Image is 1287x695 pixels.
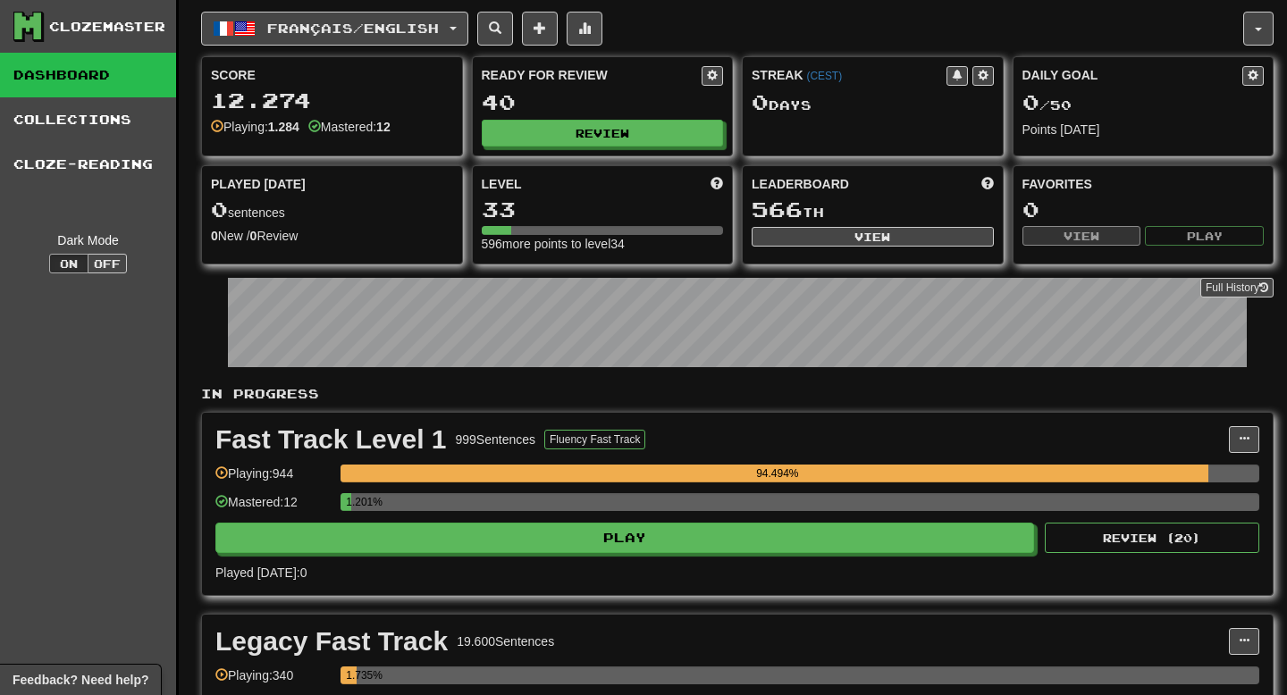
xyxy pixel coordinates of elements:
[13,671,148,689] span: Open feedback widget
[346,493,351,511] div: 1.201%
[752,227,994,247] button: View
[806,70,842,82] a: (CEST)
[211,118,299,136] div: Playing:
[1022,97,1072,113] span: / 50
[752,89,769,114] span: 0
[211,197,228,222] span: 0
[522,12,558,46] button: Add sentence to collection
[211,175,306,193] span: Played [DATE]
[346,465,1208,482] div: 94.494%
[752,175,849,193] span: Leaderboard
[215,565,307,580] span: Played [DATE]: 0
[215,493,332,523] div: Mastered: 12
[981,175,994,193] span: This week in points, UTC
[201,12,468,46] button: Français/English
[1022,226,1141,246] button: View
[544,430,645,449] button: Fluency Fast Track
[215,523,1034,553] button: Play
[346,666,357,684] div: 1.735%
[215,426,447,453] div: Fast Track Level 1
[567,12,602,46] button: More stats
[752,198,994,222] div: th
[1045,523,1259,553] button: Review (20)
[482,120,724,147] button: Review
[1022,198,1265,221] div: 0
[215,465,332,494] div: Playing: 944
[1200,278,1274,297] a: Full History
[477,12,513,46] button: Search sentences
[268,120,299,134] strong: 1.284
[1022,89,1039,114] span: 0
[752,91,994,114] div: Day s
[211,198,453,222] div: sentences
[88,254,127,273] button: Off
[13,231,163,249] div: Dark Mode
[1022,175,1265,193] div: Favorites
[456,431,536,448] div: 999 Sentences
[215,628,448,655] div: Legacy Fast Track
[711,175,723,193] span: Score more points to level up
[482,66,702,84] div: Ready for Review
[211,229,218,243] strong: 0
[211,66,453,84] div: Score
[250,229,257,243] strong: 0
[201,385,1274,403] p: In Progress
[308,118,391,136] div: Mastered:
[49,254,88,273] button: On
[267,21,439,36] span: Français / English
[482,91,724,113] div: 40
[49,18,165,36] div: Clozemaster
[457,632,554,650] div: 19.600 Sentences
[482,198,724,221] div: 33
[211,89,453,112] div: 12.274
[211,227,453,245] div: New / Review
[482,175,522,193] span: Level
[752,197,803,222] span: 566
[1145,226,1264,246] button: Play
[752,66,946,84] div: Streak
[376,120,391,134] strong: 12
[482,235,724,253] div: 596 more points to level 34
[1022,121,1265,138] div: Points [DATE]
[1022,66,1243,86] div: Daily Goal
